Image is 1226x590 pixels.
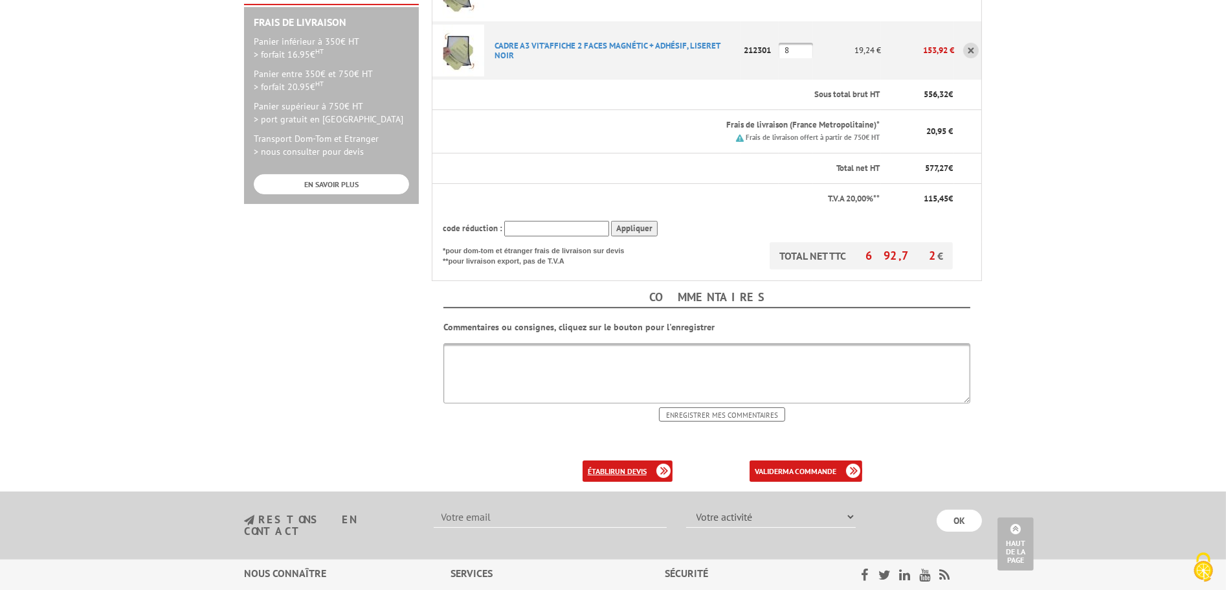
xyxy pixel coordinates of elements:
[315,79,324,88] sup: HT
[254,17,409,28] h2: Frais de Livraison
[865,248,937,263] span: 692,72
[443,288,970,308] h4: Commentaires
[659,407,785,422] input: Enregistrer mes commentaires
[244,515,254,526] img: newsletter.jpg
[665,566,827,581] div: Sécurité
[746,133,880,142] small: Frais de livraison offert à partir de 750€ HT
[924,89,948,100] span: 556,32
[254,49,324,60] span: > forfait 16.95€
[1181,546,1226,590] button: Cookies (fenêtre modale)
[244,514,414,537] h3: restons en contact
[432,25,484,76] img: CADRE A3 VIT'AFFICHE 2 FACES MAGNéTIC + ADHéSIF, LISERET NOIR
[315,47,324,56] sup: HT
[495,40,720,61] a: CADRE A3 VIT'AFFICHE 2 FACES MAGNéTIC + ADHéSIF, LISERET NOIR
[891,89,953,101] p: €
[443,163,880,175] p: Total net HT
[926,126,953,137] span: 20,95 €
[254,67,409,93] p: Panier entre 350€ et 750€ HT
[615,466,647,476] b: un devis
[891,193,953,205] p: €
[254,81,324,93] span: > forfait 20.95€
[495,119,880,131] p: Frais de livraison (France Metropolitaine)*
[998,517,1034,571] a: Haut de la page
[254,100,409,126] p: Panier supérieur à 750€ HT
[443,223,502,234] span: code réduction :
[451,566,665,581] div: Services
[1187,551,1220,584] img: Cookies (fenêtre modale)
[611,221,658,237] input: Appliquer
[244,566,451,581] div: Nous connaître
[891,163,953,175] p: €
[813,39,881,62] p: 19,24 €
[583,460,673,482] a: établirun devis
[924,193,948,204] span: 115,45
[254,132,409,158] p: Transport Dom-Tom et Etranger
[937,510,982,532] input: OK
[783,466,836,476] b: ma commande
[254,146,364,157] span: > nous consulter pour devis
[254,174,409,194] a: EN SAVOIR PLUS
[434,506,667,528] input: Votre email
[881,39,954,62] p: 153,92 €
[770,242,953,269] p: TOTAL NET TTC €
[443,242,637,266] p: *pour dom-tom et étranger frais de livraison sur devis **pour livraison export, pas de T.V.A
[484,80,881,110] th: Sous total brut HT
[443,321,715,333] b: Commentaires ou consignes, cliquez sur le bouton pour l'enregistrer
[254,35,409,61] p: Panier inférieur à 350€ HT
[925,163,948,174] span: 577,27
[443,193,880,205] p: T.V.A 20,00%**
[750,460,862,482] a: validerma commande
[736,134,744,142] img: picto.png
[254,113,403,125] span: > port gratuit en [GEOGRAPHIC_DATA]
[741,39,779,62] p: 212301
